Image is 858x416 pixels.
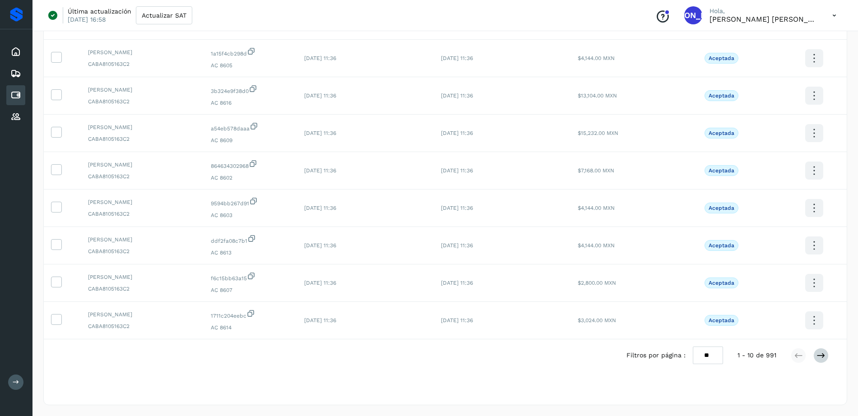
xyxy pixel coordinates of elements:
[737,351,776,360] span: 1 - 10 de 991
[304,55,336,61] span: [DATE] 11:36
[578,55,615,61] span: $4,144.00 MXN
[88,60,196,68] span: CABA8105163C2
[578,167,614,174] span: $7,168.00 MXN
[211,174,289,182] span: AC 8602
[211,99,289,107] span: AC 8616
[211,309,289,320] span: 1711c204eebc
[211,197,289,208] span: 9594bb267d91
[211,136,289,144] span: AC 8609
[88,161,196,169] span: [PERSON_NAME]
[136,6,192,24] button: Actualizar SAT
[211,234,289,245] span: ddf2fa08c7b1
[88,310,196,319] span: [PERSON_NAME]
[578,205,615,211] span: $4,144.00 MXN
[211,84,289,95] span: 3b324e9f38d0
[709,317,734,324] p: Aceptada
[211,249,289,257] span: AC 8613
[441,280,473,286] span: [DATE] 11:36
[211,272,289,282] span: f6c15bb63a15
[441,55,473,61] span: [DATE] 11:36
[709,130,734,136] p: Aceptada
[211,61,289,69] span: AC 8605
[211,324,289,332] span: AC 8614
[709,55,734,61] p: Aceptada
[88,97,196,106] span: CABA8105163C2
[304,167,336,174] span: [DATE] 11:36
[68,7,131,15] p: Última actualización
[88,236,196,244] span: [PERSON_NAME]
[709,92,734,99] p: Aceptada
[211,286,289,294] span: AC 8607
[211,122,289,133] span: a54eb578daaa
[211,47,289,58] span: 1a15f4cb298d
[441,205,473,211] span: [DATE] 11:36
[88,198,196,206] span: [PERSON_NAME]
[441,167,473,174] span: [DATE] 11:36
[88,322,196,330] span: CABA8105163C2
[578,317,616,324] span: $3,024.00 MXN
[578,92,617,99] span: $13,104.00 MXN
[441,317,473,324] span: [DATE] 11:36
[6,64,25,83] div: Embarques
[142,12,186,18] span: Actualizar SAT
[709,280,734,286] p: Aceptada
[304,280,336,286] span: [DATE] 11:36
[6,107,25,127] div: Proveedores
[88,247,196,255] span: CABA8105163C2
[211,211,289,219] span: AC 8603
[709,167,734,174] p: Aceptada
[304,242,336,249] span: [DATE] 11:36
[88,172,196,180] span: CABA8105163C2
[710,7,818,15] p: Hola,
[304,317,336,324] span: [DATE] 11:36
[710,15,818,23] p: Jorge Alexis Hernandez Lopez
[578,280,616,286] span: $2,800.00 MXN
[6,85,25,105] div: Cuentas por pagar
[441,130,473,136] span: [DATE] 11:36
[88,48,196,56] span: [PERSON_NAME]
[88,210,196,218] span: CABA8105163C2
[626,351,686,360] span: Filtros por página :
[88,135,196,143] span: CABA8105163C2
[441,242,473,249] span: [DATE] 11:36
[441,92,473,99] span: [DATE] 11:36
[709,242,734,249] p: Aceptada
[304,205,336,211] span: [DATE] 11:36
[304,130,336,136] span: [DATE] 11:36
[88,273,196,281] span: [PERSON_NAME]
[578,242,615,249] span: $4,144.00 MXN
[6,42,25,62] div: Inicio
[709,205,734,211] p: Aceptada
[88,86,196,94] span: [PERSON_NAME]
[68,15,106,23] p: [DATE] 16:58
[211,159,289,170] span: 864634302968
[304,92,336,99] span: [DATE] 11:36
[578,130,618,136] span: $15,232.00 MXN
[88,285,196,293] span: CABA8105163C2
[88,123,196,131] span: [PERSON_NAME]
